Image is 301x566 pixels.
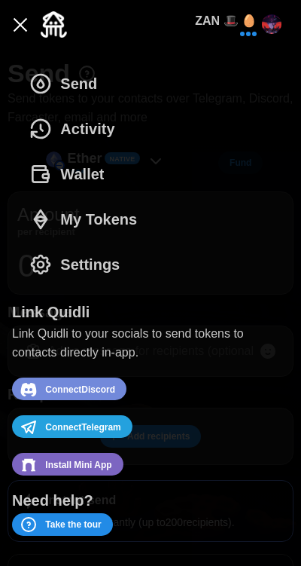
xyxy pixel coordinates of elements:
[12,197,162,242] button: My Tokens
[12,242,144,287] button: Settings
[12,151,129,197] button: Wallet
[60,152,104,196] span: Wallet
[262,14,281,34] img: original
[12,453,123,476] a: Add to #7c65c1
[12,378,126,400] button: Connect Discord account
[12,302,90,322] h1: Link Quidli
[45,418,120,437] span: Connect Telegram
[45,514,101,535] span: Take the tour
[60,62,97,106] span: Send
[12,325,289,363] p: Link Quidli to your socials to send tokens to contacts directly in-app.
[45,455,111,475] span: Install Mini App
[12,61,122,106] button: Send
[12,415,132,438] button: Connect Telegram account
[195,12,257,31] p: ZAN 🎩 🥚
[12,491,93,510] h1: Need help?
[45,380,115,399] span: Connect Discord
[12,513,113,536] button: Take the tour
[60,107,114,151] span: Activity
[60,243,120,286] span: Settings
[60,197,137,241] span: My Tokens
[12,106,140,151] button: Activity
[41,11,67,38] img: Quidli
